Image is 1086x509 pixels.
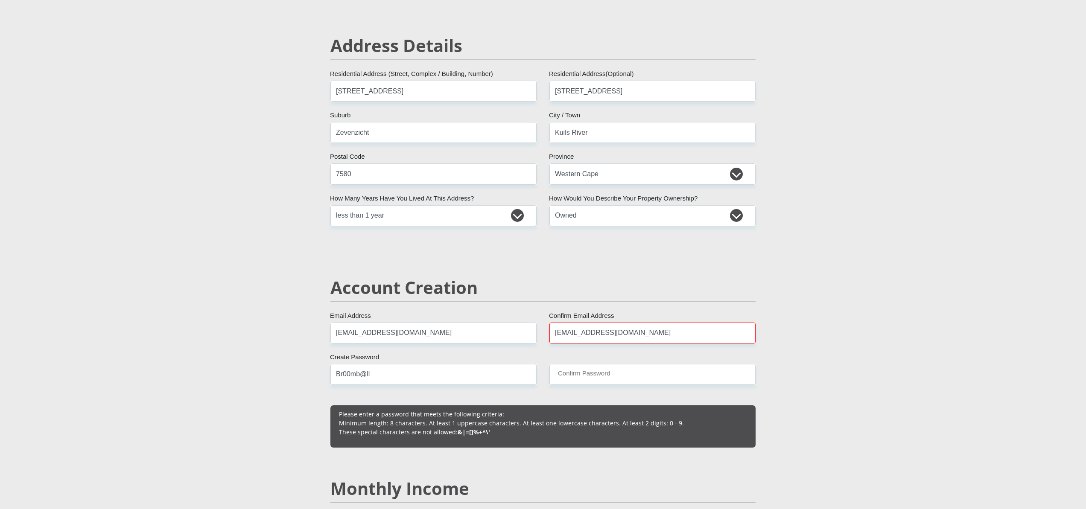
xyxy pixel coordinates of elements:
[330,163,537,184] input: Postal Code
[330,323,537,343] input: Email Address
[549,81,756,102] input: Address line 2 (Optional)
[339,410,747,436] p: Please enter a password that meets the following criteria: Minimum length: 8 characters. At least...
[549,163,756,184] select: Please Select a Province
[330,205,537,226] select: Please select a value
[330,478,756,499] h2: Monthly Income
[330,122,537,143] input: Suburb
[458,428,490,436] b: &|=[]%+^\'
[549,205,756,226] select: Please select a value
[330,277,756,298] h2: Account Creation
[330,35,756,56] h2: Address Details
[549,122,756,143] input: City
[549,323,756,343] input: Confirm Email Address
[330,81,537,102] input: Valid residential address
[549,364,756,385] input: Confirm Password
[330,364,537,385] input: Create Password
